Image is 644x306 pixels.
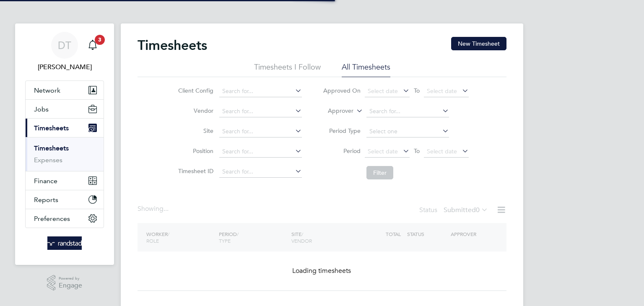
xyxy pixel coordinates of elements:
[366,166,393,179] button: Filter
[26,137,104,171] div: Timesheets
[25,62,104,72] span: Daniel Tisseyre
[176,147,213,155] label: Position
[34,177,57,185] span: Finance
[427,87,457,95] span: Select date
[26,190,104,209] button: Reports
[25,32,104,72] a: DT[PERSON_NAME]
[34,215,70,223] span: Preferences
[34,156,62,164] a: Expenses
[219,86,302,97] input: Search for...
[444,206,488,214] label: Submitted
[342,62,390,77] li: All Timesheets
[26,171,104,190] button: Finance
[176,167,213,175] label: Timesheet ID
[34,105,49,113] span: Jobs
[323,147,361,155] label: Period
[26,100,104,118] button: Jobs
[366,126,449,137] input: Select one
[368,148,398,155] span: Select date
[58,40,71,51] span: DT
[95,35,105,45] span: 3
[138,37,207,54] h2: Timesheets
[427,148,457,155] span: Select date
[323,87,361,94] label: Approved On
[411,85,422,96] span: To
[59,275,82,282] span: Powered by
[34,124,69,132] span: Timesheets
[176,127,213,135] label: Site
[176,87,213,94] label: Client Config
[26,209,104,228] button: Preferences
[411,145,422,156] span: To
[366,106,449,117] input: Search for...
[219,106,302,117] input: Search for...
[84,32,101,59] a: 3
[164,205,169,213] span: ...
[451,37,506,50] button: New Timesheet
[47,275,83,291] a: Powered byEngage
[476,206,480,214] span: 0
[15,23,114,265] nav: Main navigation
[323,127,361,135] label: Period Type
[59,282,82,289] span: Engage
[254,62,321,77] li: Timesheets I Follow
[368,87,398,95] span: Select date
[419,205,490,216] div: Status
[219,126,302,137] input: Search for...
[25,236,104,250] a: Go to home page
[34,144,69,152] a: Timesheets
[316,107,353,115] label: Approver
[176,107,213,114] label: Vendor
[34,86,60,94] span: Network
[219,166,302,178] input: Search for...
[26,81,104,99] button: Network
[34,196,58,204] span: Reports
[138,205,170,213] div: Showing
[26,119,104,137] button: Timesheets
[47,236,82,250] img: randstad-logo-retina.png
[219,146,302,158] input: Search for...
